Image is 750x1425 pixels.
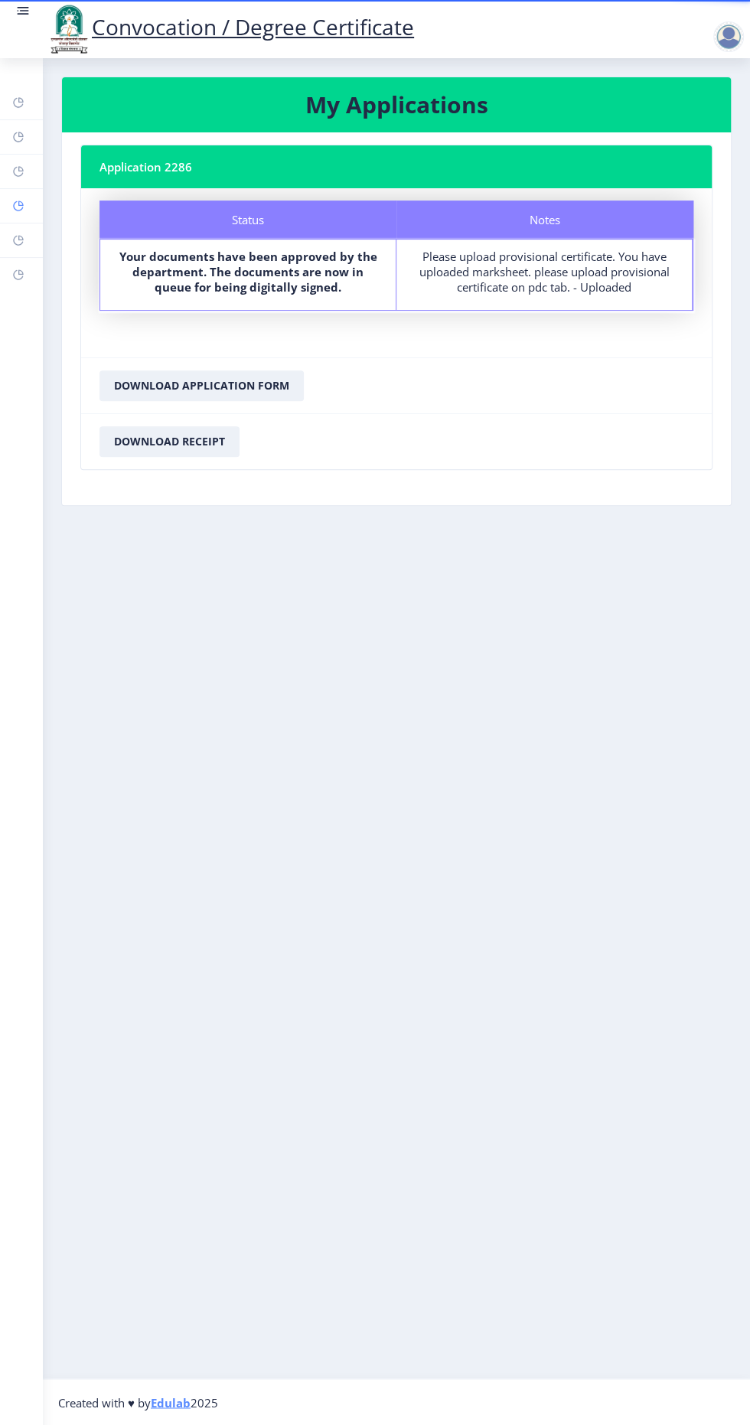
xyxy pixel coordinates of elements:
[151,1394,191,1410] a: Edulab
[99,201,396,239] div: Status
[81,145,712,188] nb-card-header: Application 2286
[46,3,92,55] img: logo
[396,201,693,239] div: Notes
[58,1394,218,1410] span: Created with ♥ by 2025
[99,370,304,401] button: Download Application Form
[80,90,712,120] h3: My Applications
[119,249,377,295] b: Your documents have been approved by the department. The documents are now in queue for being dig...
[99,426,240,457] button: Download Receipt
[410,249,678,295] div: Please upload provisional certificate. You have uploaded marksheet. please upload provisional cer...
[46,12,414,41] a: Convocation / Degree Certificate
